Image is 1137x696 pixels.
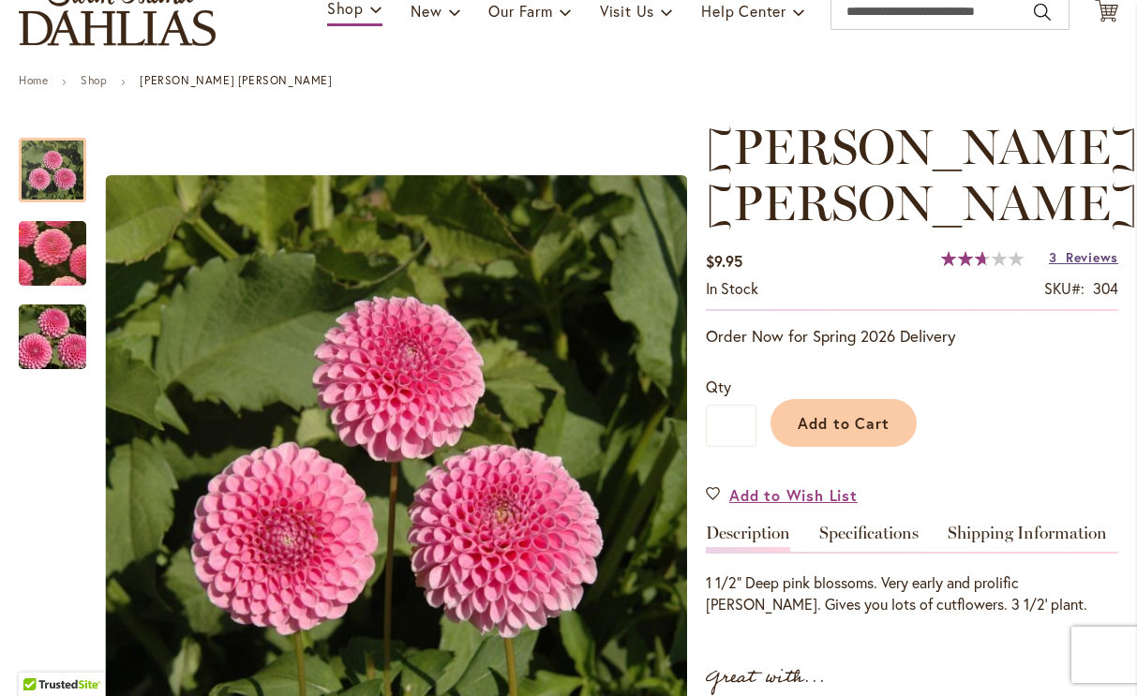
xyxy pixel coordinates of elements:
span: 3 [1049,248,1057,266]
a: Description [706,525,790,552]
div: BETTY ANNE [19,119,105,202]
strong: SKU [1044,278,1085,298]
p: Order Now for Spring 2026 Delivery [706,325,1118,348]
a: 3 Reviews [1049,248,1118,266]
button: Add to Cart [770,399,917,447]
a: Shipping Information [948,525,1107,552]
div: 1 1/2" Deep pink blossoms. Very early and prolific [PERSON_NAME]. Gives you lots of cutflowers. 3... [706,572,1118,615]
a: Shop [81,73,107,87]
a: Home [19,73,48,87]
strong: Great with... [706,662,826,693]
a: Add to Wish List [706,484,858,506]
div: Detailed Product Info [706,525,1118,615]
iframe: Launch Accessibility Center [14,629,67,682]
a: Specifications [819,525,919,552]
div: 304 [1093,278,1118,300]
span: Add to Wish List [729,484,858,506]
span: Reviews [1066,248,1118,266]
strong: [PERSON_NAME] [PERSON_NAME] [140,73,332,87]
span: Our Farm [488,1,552,21]
span: In stock [706,278,758,298]
div: 53% [941,251,1024,266]
span: New [411,1,441,21]
div: Availability [706,278,758,300]
span: Qty [706,377,731,396]
div: BETTY ANNE [19,202,105,286]
span: Help Center [701,1,786,21]
div: BETTY ANNE [19,286,86,369]
span: Visit Us [600,1,654,21]
span: Add to Cart [798,413,890,433]
span: $9.95 [706,251,742,271]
